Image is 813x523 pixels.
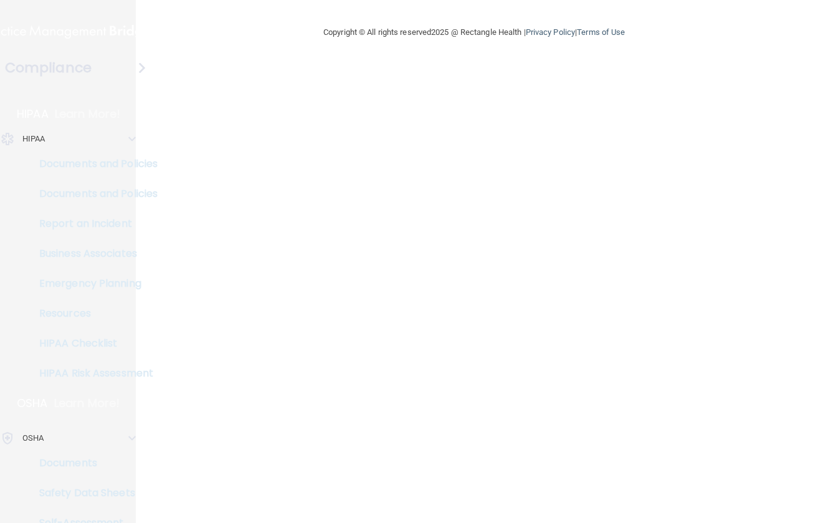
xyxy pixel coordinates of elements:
[8,367,178,380] p: HIPAA Risk Assessment
[8,277,178,290] p: Emergency Planning
[8,188,178,200] p: Documents and Policies
[526,27,575,37] a: Privacy Policy
[17,396,48,411] p: OSHA
[22,132,45,146] p: HIPAA
[8,307,178,320] p: Resources
[8,218,178,230] p: Report an Incident
[8,247,178,260] p: Business Associates
[55,107,121,122] p: Learn More!
[5,59,92,77] h4: Compliance
[8,487,178,499] p: Safety Data Sheets
[8,337,178,350] p: HIPAA Checklist
[577,27,625,37] a: Terms of Use
[8,457,178,469] p: Documents
[17,107,49,122] p: HIPAA
[8,158,178,170] p: Documents and Policies
[54,396,120,411] p: Learn More!
[247,12,701,52] div: Copyright © All rights reserved 2025 @ Rectangle Health | |
[22,431,44,446] p: OSHA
